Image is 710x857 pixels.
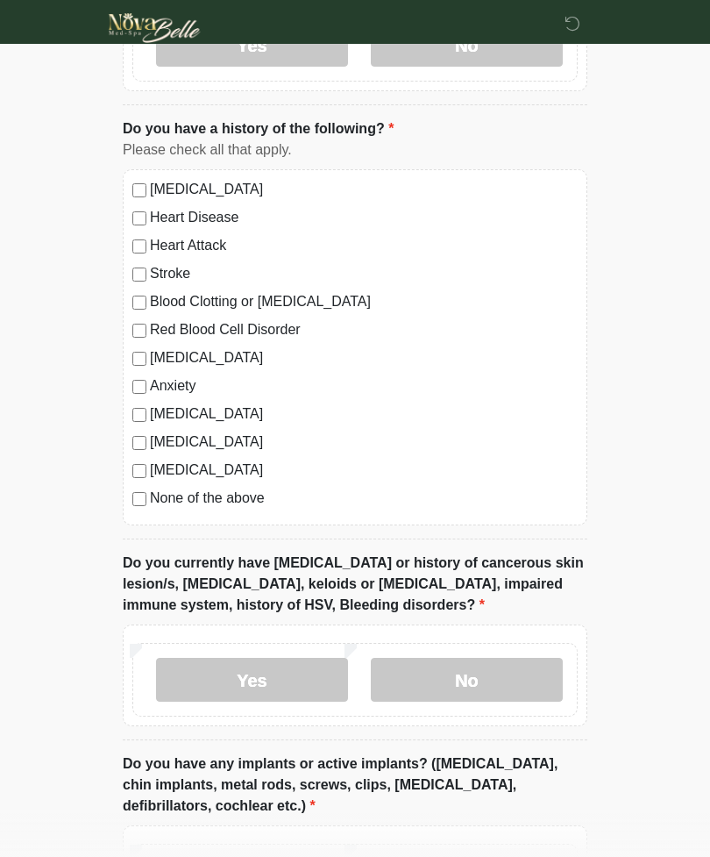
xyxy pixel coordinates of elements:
[156,658,348,702] label: Yes
[105,13,204,43] img: Novabelle medspa Logo
[150,347,578,368] label: [MEDICAL_DATA]
[123,139,587,161] div: Please check all that apply.
[150,235,578,256] label: Heart Attack
[123,553,587,616] label: Do you currently have [MEDICAL_DATA] or history of cancerous skin lesion/s, [MEDICAL_DATA], keloi...
[132,408,146,422] input: [MEDICAL_DATA]
[132,211,146,225] input: Heart Disease
[132,183,146,197] input: [MEDICAL_DATA]
[132,492,146,506] input: None of the above
[150,263,578,284] label: Stroke
[150,179,578,200] label: [MEDICAL_DATA]
[150,488,578,509] label: None of the above
[150,291,578,312] label: Blood Clotting or [MEDICAL_DATA]
[150,432,578,453] label: [MEDICAL_DATA]
[132,380,146,394] input: Anxiety
[150,375,578,396] label: Anxiety
[150,460,578,481] label: [MEDICAL_DATA]
[371,658,563,702] label: No
[123,118,394,139] label: Do you have a history of the following?
[150,404,578,425] label: [MEDICAL_DATA]
[132,436,146,450] input: [MEDICAL_DATA]
[132,296,146,310] input: Blood Clotting or [MEDICAL_DATA]
[150,319,578,340] label: Red Blood Cell Disorder
[132,268,146,282] input: Stroke
[132,324,146,338] input: Red Blood Cell Disorder
[132,464,146,478] input: [MEDICAL_DATA]
[123,753,587,817] label: Do you have any implants or active implants? ([MEDICAL_DATA], chin implants, metal rods, screws, ...
[150,207,578,228] label: Heart Disease
[132,352,146,366] input: [MEDICAL_DATA]
[132,239,146,254] input: Heart Attack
